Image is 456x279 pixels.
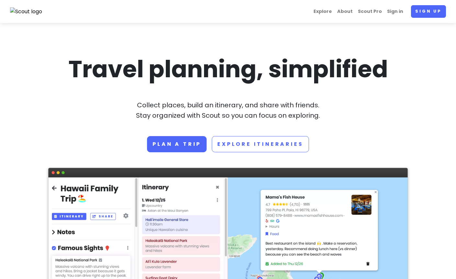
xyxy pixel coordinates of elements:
[355,5,384,18] a: Scout Pro
[147,136,207,152] a: Plan a trip
[48,100,408,121] p: Collect places, build an itinerary, and share with friends. Stay organized with Scout so you can ...
[335,5,355,18] a: About
[48,54,408,84] h1: Travel planning, simplified
[10,7,42,16] img: Scout logo
[311,5,335,18] a: Explore
[384,5,406,18] a: Sign in
[212,136,309,152] a: Explore Itineraries
[411,5,446,18] a: Sign up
